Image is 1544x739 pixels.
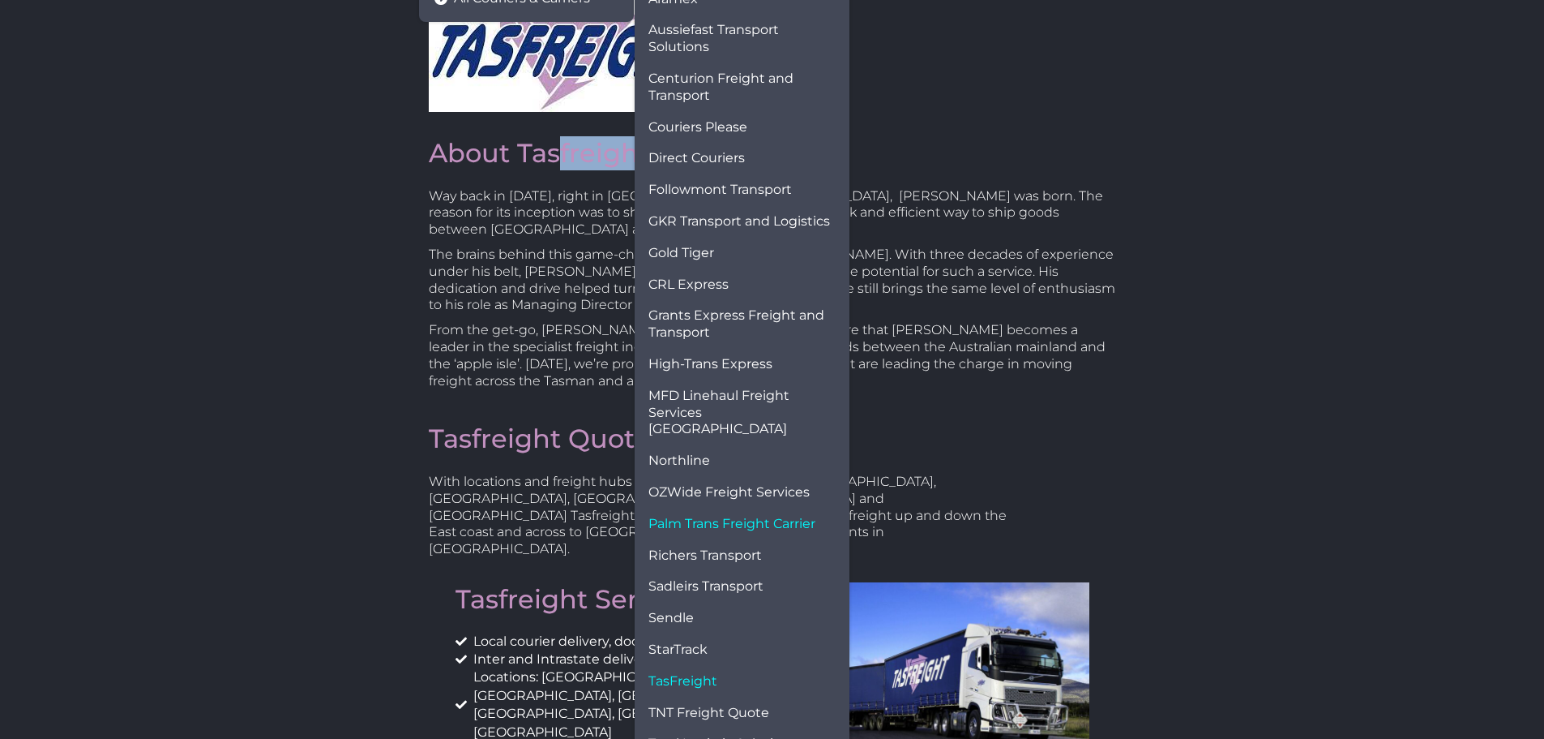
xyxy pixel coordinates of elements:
[643,698,841,729] a: TNT Freight Quote
[648,71,836,105] span: Centurion Freight and Transport
[429,188,1116,238] p: Way back in [DATE], right in [GEOGRAPHIC_DATA], [GEOGRAPHIC_DATA], [PERSON_NAME] was born. The re...
[643,112,841,144] a: Couriers Please
[643,206,841,238] a: GKR Transport and Logistics
[648,548,762,565] span: Richers Transport
[429,247,1116,314] p: The brains behind this game-changing operation was [PERSON_NAME]. With three decades of experienc...
[643,63,841,112] a: Centurion Freight and Transport
[429,422,1116,456] h2: Tasfreight Quotes
[643,380,841,445] a: MFD Linehaul Freight Services [GEOGRAPHIC_DATA]
[643,238,841,269] a: Gold Tiger
[643,540,841,572] a: Richers Transport
[643,15,841,63] a: Aussiefast Transport Solutions
[648,245,714,262] span: Gold Tiger
[469,651,654,668] span: Inter and Intrastate delivery
[648,642,708,659] span: StarTrack
[429,322,1116,389] p: From the get-go, [PERSON_NAME] has been all about making sure that [PERSON_NAME] becomes a leader...
[648,484,810,501] span: OZWide Freight Services
[643,477,841,509] a: OZWide Freight Services
[469,633,698,651] span: Local courier delivery, door-to-door
[648,213,830,230] span: GKR Transport and Logistics
[648,705,769,722] span: TNT Freight Quote
[643,269,841,301] a: CRL Express
[648,516,815,533] span: Palm Trans Freight Carrier
[648,356,772,373] span: High-Trans Express
[648,610,694,627] span: Sendle
[456,582,764,617] h2: Tasfreight Services
[429,474,1024,558] p: With locations and freight hubs in [GEOGRAPHIC_DATA], [GEOGRAPHIC_DATA], [GEOGRAPHIC_DATA], [GEOG...
[429,136,1116,170] h2: About Tasfreight
[643,174,841,206] a: Followmont Transport
[648,453,710,470] span: Northline
[648,673,717,690] span: TasFreight
[648,307,836,342] span: Grants Express Freight and Transport
[648,578,763,595] span: Sadleirs Transport
[648,182,792,199] span: Followmont Transport
[643,349,841,380] a: High-Trans Express
[643,603,841,634] a: Sendle
[648,388,836,438] span: MFD Linehaul Freight Services [GEOGRAPHIC_DATA]
[643,634,841,666] a: StarTrack
[648,277,729,294] span: CRL Express
[643,571,841,603] a: Sadleirs Transport
[643,666,841,698] a: TasFreight
[643,509,841,540] a: Palm Trans Freight Carrier
[643,143,841,174] a: Direct Couriers
[643,300,841,349] a: Grants Express Freight and Transport
[643,445,841,477] a: Northline
[648,22,836,56] span: Aussiefast Transport Solutions
[648,150,745,167] span: Direct Couriers
[648,119,747,136] span: Couriers Please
